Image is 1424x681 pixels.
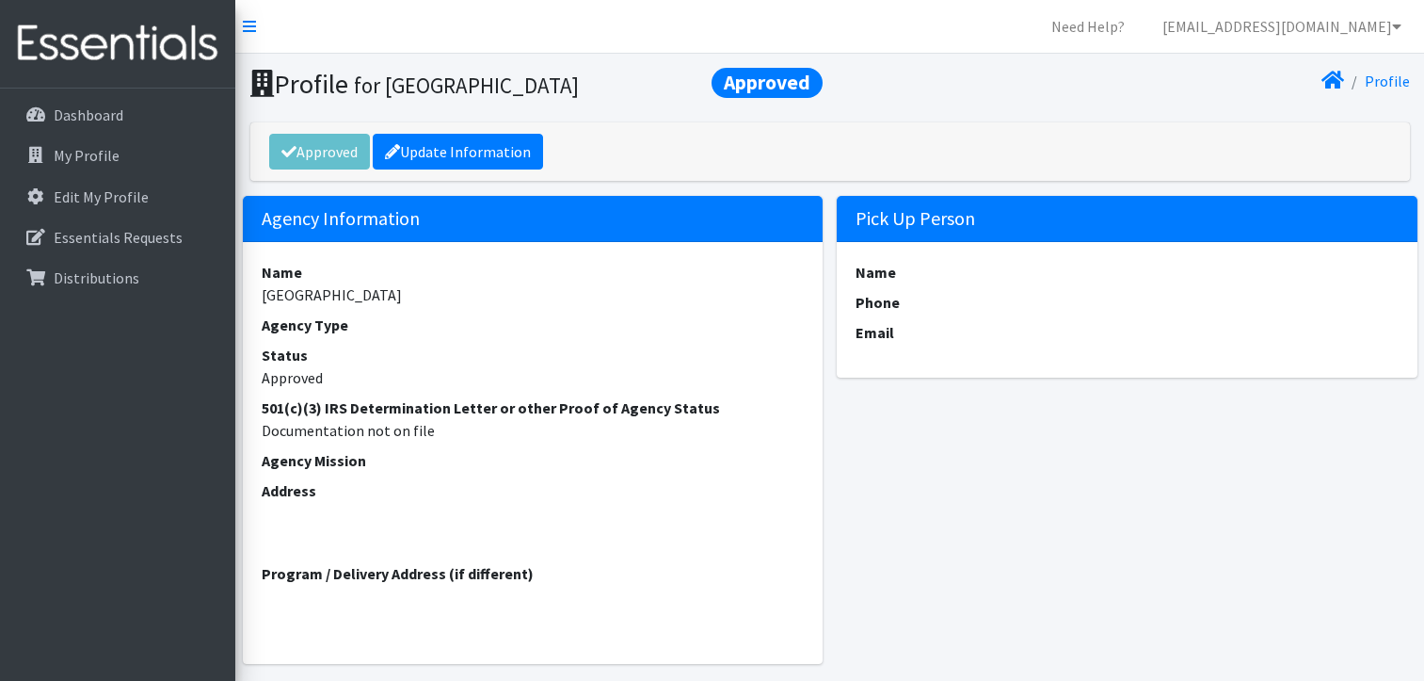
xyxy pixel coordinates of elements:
[250,68,824,101] h1: Profile
[54,187,149,206] p: Edit My Profile
[373,134,543,170] a: Update Information
[262,366,805,389] dd: Approved
[262,261,805,284] dt: Name
[262,449,805,472] dt: Agency Mission
[262,564,534,583] strong: Program / Delivery Address (if different)
[54,268,139,287] p: Distributions
[856,261,1399,284] dt: Name
[856,291,1399,314] dt: Phone
[8,137,228,174] a: My Profile
[712,68,823,98] span: Approved
[1365,72,1410,90] a: Profile
[54,105,123,124] p: Dashboard
[54,228,183,247] p: Essentials Requests
[8,219,228,256] a: Essentials Requests
[8,12,228,75] img: HumanEssentials
[262,481,316,500] strong: Address
[262,344,805,366] dt: Status
[262,397,805,419] dt: 501(c)(3) IRS Determination Letter or other Proof of Agency Status
[1147,8,1416,45] a: [EMAIL_ADDRESS][DOMAIN_NAME]
[8,259,228,297] a: Distributions
[354,72,579,99] small: for [GEOGRAPHIC_DATA]
[856,321,1399,344] dt: Email
[54,146,120,165] p: My Profile
[1036,8,1140,45] a: Need Help?
[8,178,228,216] a: Edit My Profile
[8,96,228,134] a: Dashboard
[243,196,824,242] h5: Agency Information
[837,196,1417,242] h5: Pick Up Person
[262,419,805,442] dd: Documentation not on file
[262,314,805,336] dt: Agency Type
[262,284,805,306] dd: [GEOGRAPHIC_DATA]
